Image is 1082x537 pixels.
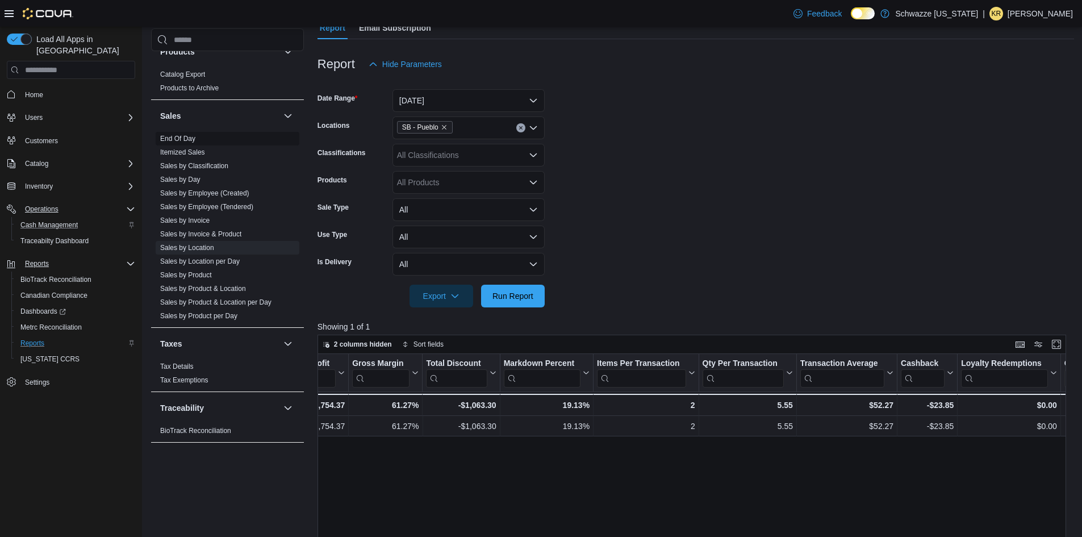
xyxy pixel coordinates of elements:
[529,123,538,132] button: Open list of options
[160,110,181,122] h3: Sales
[20,134,62,148] a: Customers
[410,285,473,307] button: Export
[20,257,53,270] button: Reports
[989,7,1003,20] div: Kevin Rodriguez
[2,132,140,149] button: Customers
[160,270,212,280] span: Sales by Product
[961,359,1048,369] div: Loyalty Redemptions
[800,419,893,433] div: $52.27
[160,271,212,279] a: Sales by Product
[1008,7,1073,20] p: [PERSON_NAME]
[800,359,884,369] div: Transaction Average
[2,86,140,102] button: Home
[416,285,466,307] span: Export
[25,159,48,168] span: Catalog
[160,134,195,143] span: End Of Day
[160,46,195,57] h3: Products
[320,16,345,39] span: Report
[318,57,355,71] h3: Report
[160,216,210,225] span: Sales by Invoice
[318,203,349,212] label: Sale Type
[160,217,210,224] a: Sales by Invoice
[160,189,249,198] span: Sales by Employee (Created)
[702,359,783,369] div: Qty Per Transaction
[160,176,200,184] a: Sales by Day
[20,87,135,101] span: Home
[426,419,496,433] div: -$1,063.30
[426,398,496,412] div: -$1,063.30
[151,132,304,327] div: Sales
[25,182,53,191] span: Inventory
[352,398,419,412] div: 61.27%
[20,291,87,300] span: Canadian Compliance
[11,335,140,351] button: Reports
[901,398,954,412] div: -$23.85
[901,419,954,433] div: -$23.85
[901,359,945,369] div: Cashback
[503,359,589,388] button: Markdown Percent
[318,230,347,239] label: Use Type
[895,7,978,20] p: Schwazze [US_STATE]
[281,337,295,351] button: Taxes
[283,398,345,412] div: $2,754.37
[16,305,70,318] a: Dashboards
[1031,338,1045,351] button: Display options
[160,257,240,265] a: Sales by Location per Day
[20,257,135,270] span: Reports
[160,84,219,93] span: Products to Archive
[901,359,954,388] button: Cashback
[20,323,82,332] span: Metrc Reconciliation
[318,148,366,157] label: Classifications
[352,419,419,433] div: 61.27%
[961,359,1048,388] div: Loyalty Redemptions
[160,427,231,435] a: BioTrack Reconciliation
[851,19,851,20] span: Dark Mode
[160,110,279,122] button: Sales
[160,148,205,156] a: Itemized Sales
[426,359,496,388] button: Total Discount
[160,298,271,307] span: Sales by Product & Location per Day
[151,68,304,99] div: Products
[20,157,135,170] span: Catalog
[2,256,140,272] button: Reports
[364,53,446,76] button: Hide Parameters
[11,288,140,303] button: Canadian Compliance
[702,359,792,388] button: Qty Per Transaction
[11,217,140,233] button: Cash Management
[16,305,135,318] span: Dashboards
[16,336,49,350] a: Reports
[160,257,240,266] span: Sales by Location per Day
[160,46,279,57] button: Products
[702,419,792,433] div: 5.55
[481,285,545,307] button: Run Report
[281,45,295,59] button: Products
[160,161,228,170] span: Sales by Classification
[20,111,47,124] button: Users
[281,109,295,123] button: Sales
[151,424,304,442] div: Traceability
[800,359,893,388] button: Transaction Average
[392,253,545,276] button: All
[426,359,487,388] div: Total Discount
[961,398,1057,412] div: $0.00
[11,351,140,367] button: [US_STATE] CCRS
[318,321,1074,332] p: Showing 1 of 1
[160,135,195,143] a: End Of Day
[160,312,237,320] a: Sales by Product per Day
[597,359,695,388] button: Items Per Transaction
[160,84,219,92] a: Products to Archive
[334,340,392,349] span: 2 columns hidden
[503,359,580,388] div: Markdown Percent
[2,374,140,390] button: Settings
[160,189,249,197] a: Sales by Employee (Created)
[397,121,453,134] span: SB - Pueblo
[318,176,347,185] label: Products
[160,402,279,414] button: Traceability
[160,362,194,371] span: Tax Details
[16,273,135,286] span: BioTrack Reconciliation
[961,419,1057,433] div: $0.00
[160,230,241,239] span: Sales by Invoice & Product
[16,218,135,232] span: Cash Management
[392,226,545,248] button: All
[492,290,533,302] span: Run Report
